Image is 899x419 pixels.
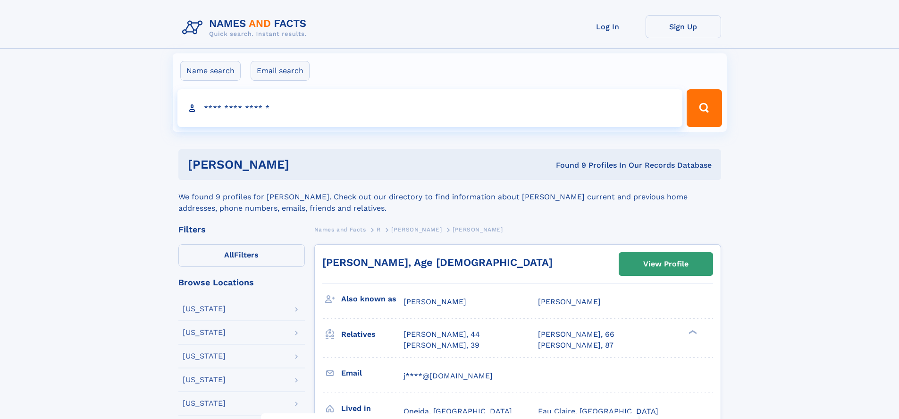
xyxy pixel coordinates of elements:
div: Filters [178,225,305,234]
a: [PERSON_NAME], Age [DEMOGRAPHIC_DATA] [322,257,553,268]
span: R [377,226,381,233]
a: Sign Up [646,15,721,38]
div: We found 9 profiles for [PERSON_NAME]. Check out our directory to find information about [PERSON_... [178,180,721,214]
a: [PERSON_NAME] [391,223,442,235]
label: Email search [251,61,310,81]
a: [PERSON_NAME], 44 [403,329,480,340]
span: [PERSON_NAME] [403,297,466,306]
h3: Relatives [341,326,403,342]
div: Found 9 Profiles In Our Records Database [422,160,712,171]
span: All [224,250,234,259]
div: [US_STATE] [183,352,226,360]
span: [PERSON_NAME] [391,226,442,233]
h3: Also known as [341,291,403,307]
span: [PERSON_NAME] [538,297,601,306]
button: Search Button [687,89,722,127]
div: [US_STATE] [183,305,226,313]
div: [US_STATE] [183,376,226,384]
span: Eau Claire, [GEOGRAPHIC_DATA] [538,407,658,416]
a: View Profile [619,253,713,275]
h3: Lived in [341,401,403,417]
span: [PERSON_NAME] [453,226,503,233]
a: Log In [570,15,646,38]
input: search input [177,89,683,127]
a: [PERSON_NAME], 66 [538,329,614,340]
h3: Email [341,365,403,381]
label: Filters [178,244,305,267]
h1: [PERSON_NAME] [188,159,423,171]
a: Names and Facts [314,223,366,235]
div: [US_STATE] [183,329,226,336]
div: View Profile [643,253,689,275]
img: Logo Names and Facts [178,15,314,41]
a: [PERSON_NAME], 39 [403,340,479,351]
div: [US_STATE] [183,400,226,407]
div: ❯ [686,329,697,335]
label: Name search [180,61,241,81]
a: R [377,223,381,235]
a: [PERSON_NAME], 87 [538,340,613,351]
span: Oneida, [GEOGRAPHIC_DATA] [403,407,512,416]
div: Browse Locations [178,278,305,287]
